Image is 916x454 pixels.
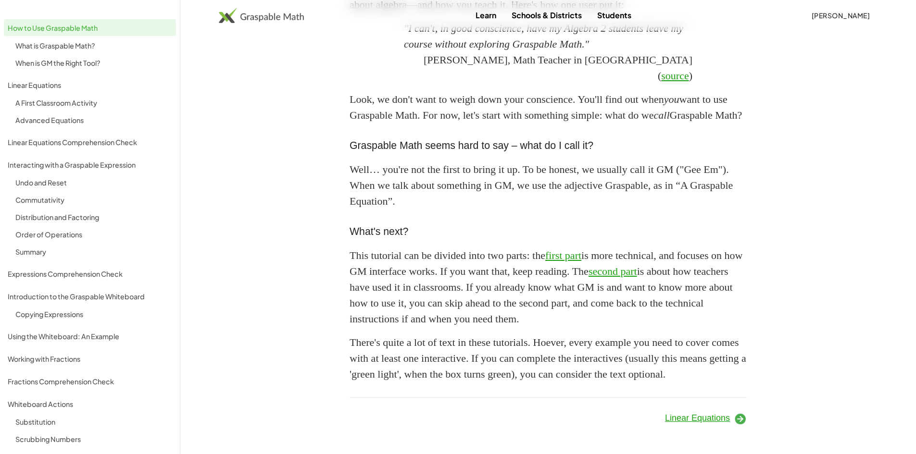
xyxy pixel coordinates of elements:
[4,19,176,36] a: How to Use Graspable Math
[15,40,172,51] div: What is Graspable Math?
[15,433,172,445] div: Scrubbing Numbers
[8,159,172,171] div: Interacting with a Graspable Expression
[15,229,172,240] div: Order of Operations
[8,331,172,342] div: Using the Whiteboard: An Example
[15,97,172,109] div: A First Classroom Activity
[811,11,870,20] span: [PERSON_NAME]
[589,265,637,277] a: second part
[4,373,176,390] a: Fractions Comprehension Check
[15,114,172,126] div: Advanced Equations
[15,211,172,223] div: Distribution and Factoring
[4,288,176,305] a: Introduction to the Graspable Whiteboard
[4,134,176,150] a: Linear Equations Comprehension Check
[8,291,172,302] div: Introduction to the Graspable Whiteboard
[4,350,176,367] a: Working with Fractions
[350,247,747,327] p: This tutorial can be divided into two parts: the is more technical, and focuses on how GM interfa...
[404,52,692,84] p: [PERSON_NAME], Math Teacher in [GEOGRAPHIC_DATA] ( )
[8,398,172,410] div: Whiteboard Actions
[350,161,747,209] div: Well… you're not the first to bring it up. To be honest, we usually call it GM ("Gee Em"). When w...
[8,136,172,148] div: Linear Equations Comprehension Check
[4,395,176,412] a: Whiteboard Actions
[504,6,590,24] a: Schools & Districts
[15,246,172,258] div: Summary
[350,334,747,382] p: There's quite a lot of text in these tutorials. Hoever, every example you need to cover comes wit...
[4,76,176,93] a: Linear Equations
[350,91,747,123] p: Look, we don't want to weigh down your conscience. You'll find out when want to use Graspable Mat...
[4,156,176,173] a: Interacting with a Graspable Expression
[8,79,172,91] div: Linear Equations
[4,328,176,344] a: Using the Whiteboard: An Example
[350,224,747,240] h3: What's next?
[665,413,747,423] a: Linear Equations
[590,6,639,24] a: Students
[803,7,878,24] button: [PERSON_NAME]
[654,109,670,121] em: call
[8,376,172,387] div: Fractions Comprehension Check
[15,416,172,428] div: Substitution
[468,6,504,24] a: Learn
[15,194,172,206] div: Commutativity
[664,93,679,105] em: you
[15,57,172,69] div: When is GM the Right Tool?
[665,413,730,423] span: Linear Equations
[4,265,176,282] a: Expressions Comprehension Check
[545,249,581,261] a: first part
[8,353,172,365] div: Working with Fractions
[661,70,689,82] a: source
[15,308,172,320] div: Copying Expressions
[15,177,172,188] div: Undo and Reset
[8,22,172,34] div: How to Use Graspable Math
[8,268,172,280] div: Expressions Comprehension Check
[350,138,747,154] h3: Graspable Math seems hard to say – what do I call it?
